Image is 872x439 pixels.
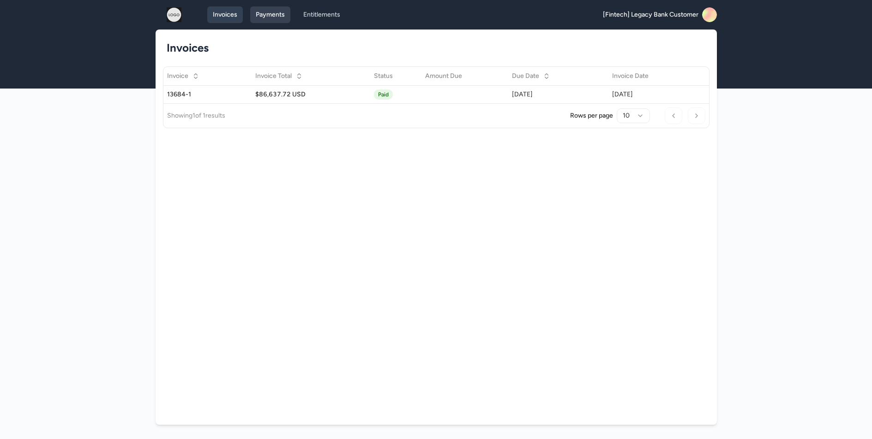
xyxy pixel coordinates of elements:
span: [Fintech] Legacy Bank Customer [603,10,698,19]
span: Invoice Total [255,71,292,81]
a: Payments [250,6,290,23]
th: Status [370,67,422,85]
p: Rows per page [570,111,613,120]
a: Invoices [207,6,243,23]
th: Amount Due [421,67,508,85]
span: Paid [374,89,393,100]
div: [DATE] [612,90,691,99]
h1: Invoices [167,41,698,55]
button: Invoice Total [250,69,308,83]
a: Entitlements [298,6,346,23]
div: 13684-1 [167,90,248,99]
a: [Fintech] Legacy Bank Customer [603,7,717,22]
div: [DATE] [512,90,605,99]
p: Showing 1 of 1 results [167,111,225,120]
th: Invoice Date [608,67,694,85]
img: logo.png [159,7,189,22]
button: Due Date [506,69,556,83]
button: Invoice [162,69,205,83]
span: Due Date [512,71,539,81]
div: $86,637.72 USD [255,90,366,99]
span: Invoice [167,71,188,81]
